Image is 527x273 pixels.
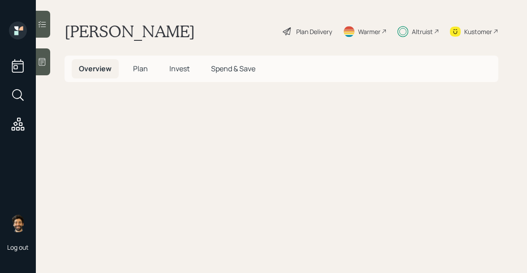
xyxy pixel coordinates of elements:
h1: [PERSON_NAME] [65,22,195,41]
div: Kustomer [464,27,492,36]
span: Invest [169,64,190,74]
div: Warmer [358,27,380,36]
span: Overview [79,64,112,74]
div: Altruist [412,27,433,36]
span: Spend & Save [211,64,255,74]
div: Log out [7,243,29,251]
div: Plan Delivery [296,27,332,36]
img: eric-schwartz-headshot.png [9,214,27,232]
span: Plan [133,64,148,74]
